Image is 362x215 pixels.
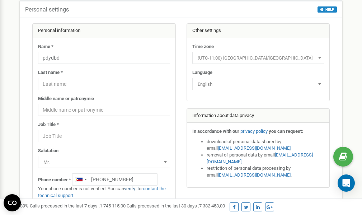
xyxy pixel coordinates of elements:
[187,109,330,123] div: Information about data privacy
[38,78,170,90] input: Last name
[38,130,170,142] input: Job Title
[240,128,268,134] a: privacy policy
[38,121,59,128] label: Job Title *
[72,173,158,186] input: +1-800-555-55-55
[207,152,313,164] a: [EMAIL_ADDRESS][DOMAIN_NAME]
[218,145,291,151] a: [EMAIL_ADDRESS][DOMAIN_NAME]
[38,148,58,154] label: Salutation
[192,43,214,50] label: Time zone
[207,165,324,178] li: restriction of personal data processing by email .
[192,78,324,90] span: English
[269,128,303,134] strong: you can request:
[38,69,63,76] label: Last name *
[207,152,324,165] li: removal of personal data by email ,
[187,24,330,38] div: Other settings
[38,43,53,50] label: Name *
[100,203,126,209] u: 1 745 115,00
[127,203,225,209] span: Calls processed in the last 30 days :
[192,52,324,64] span: (UTC-11:00) Pacific/Midway
[72,174,89,185] div: Telephone country code
[38,177,71,183] label: Phone number *
[25,6,69,13] h5: Personal settings
[195,79,322,89] span: English
[192,69,212,76] label: Language
[30,203,126,209] span: Calls processed in the last 7 days :
[38,156,170,168] span: Mr.
[38,186,166,198] a: contact the technical support
[124,186,139,191] a: verify it
[192,128,239,134] strong: In accordance with our
[33,24,175,38] div: Personal information
[38,186,170,199] p: Your phone number is not verified. You can or
[207,139,324,152] li: download of personal data shared by email ,
[38,95,94,102] label: Middle name or patronymic
[318,6,337,13] button: HELP
[4,194,21,211] button: Open CMP widget
[38,104,170,116] input: Middle name or patronymic
[338,174,355,192] div: Open Intercom Messenger
[218,172,291,178] a: [EMAIL_ADDRESS][DOMAIN_NAME]
[199,203,225,209] u: 7 382 453,00
[195,53,322,63] span: (UTC-11:00) Pacific/Midway
[38,52,170,64] input: Name
[41,157,168,167] span: Mr.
